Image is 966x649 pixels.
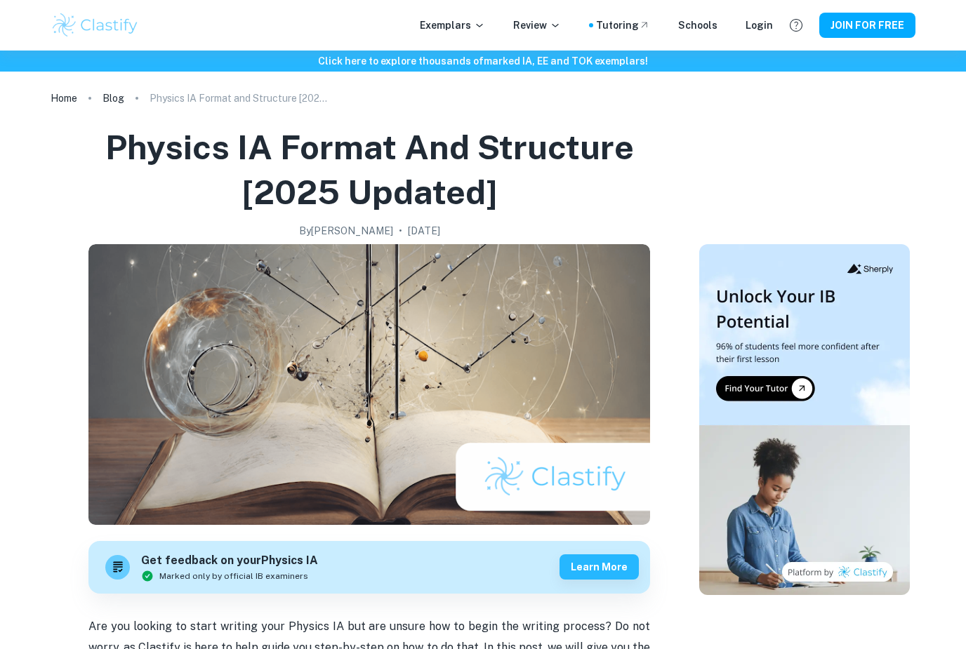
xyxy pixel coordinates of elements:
[51,11,140,39] img: Clastify logo
[299,223,393,239] h2: By [PERSON_NAME]
[699,244,910,595] img: Thumbnail
[88,244,650,525] img: Physics IA Format and Structure [2025 updated] cover image
[399,223,402,239] p: •
[560,554,639,580] button: Learn more
[408,223,440,239] h2: [DATE]
[159,570,308,582] span: Marked only by official IB examiners
[678,18,717,33] a: Schools
[746,18,773,33] a: Login
[150,91,332,106] p: Physics IA Format and Structure [2025 updated]
[102,88,124,108] a: Blog
[596,18,650,33] a: Tutoring
[3,53,963,69] h6: Click here to explore thousands of marked IA, EE and TOK exemplars !
[56,125,682,215] h1: Physics IA Format and Structure [2025 updated]
[420,18,485,33] p: Exemplars
[51,88,77,108] a: Home
[784,13,808,37] button: Help and Feedback
[88,541,650,594] a: Get feedback on yourPhysics IAMarked only by official IB examinersLearn more
[819,13,915,38] button: JOIN FOR FREE
[141,552,318,570] h6: Get feedback on your Physics IA
[513,18,561,33] p: Review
